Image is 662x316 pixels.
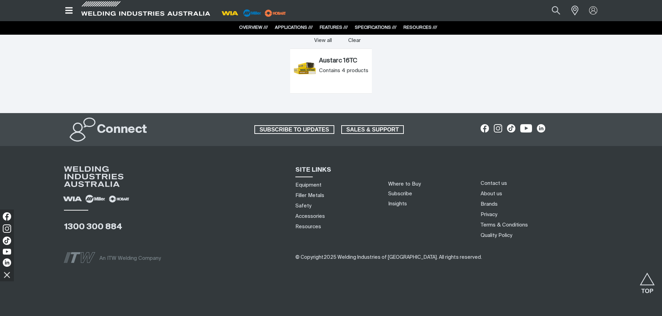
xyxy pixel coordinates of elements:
input: Product name or item number... [535,3,567,18]
span: ​​​​​​​​​​​​​​​​​​ ​​​​​​ [295,255,482,260]
a: Quality Policy [481,232,512,239]
a: Austarc 16TC [319,57,368,65]
span: SITE LINKS [295,167,331,173]
a: Resources [295,223,321,230]
nav: Sitemap [293,180,380,232]
img: Austarc 16TC [294,57,316,79]
img: YouTube [3,249,11,255]
a: miller [263,10,288,16]
span: SALES & SUPPORT [342,125,403,134]
h2: Connect [97,122,147,137]
a: SPECIFICATIONS /// [355,25,397,30]
img: miller [263,8,288,18]
a: 1300 300 884 [64,223,122,231]
img: Instagram [3,224,11,233]
article: Austarc 16TC (Austarc 16TC) [290,56,372,86]
a: Subscribe [388,191,412,196]
a: Insights [388,201,407,206]
span: © Copyright 2025 Welding Industries of [GEOGRAPHIC_DATA] . All rights reserved. [295,255,482,260]
a: About us [481,190,502,197]
a: SUBSCRIBE TO UPDATES [254,125,334,134]
button: Clear all last viewed products [347,36,362,45]
img: TikTok [3,237,11,245]
a: APPLICATIONS /// [275,25,313,30]
img: hide socials [1,269,13,281]
span: SUBSCRIBE TO UPDATES [255,125,334,134]
img: Facebook [3,212,11,221]
a: Where to Buy [388,181,421,187]
a: Equipment [295,181,321,189]
a: RESOURCES /// [403,25,437,30]
a: Accessories [295,213,325,220]
a: View all last viewed products [314,37,332,44]
a: Safety [295,202,311,210]
a: Contact us [481,180,507,187]
button: Scroll to top [639,273,655,288]
nav: Footer [478,178,611,241]
a: FEATURES /// [320,25,348,30]
button: Search products [544,3,568,18]
a: Terms & Conditions [481,221,528,229]
a: Brands [481,200,498,208]
a: OVERVIEW /// [239,25,268,30]
a: Filler Metals [295,192,324,199]
a: Privacy [481,211,497,218]
a: SALES & SUPPORT [341,125,404,134]
span: An ITW Welding Company [99,256,161,261]
div: Contains 4 products [319,67,368,74]
img: LinkedIn [3,258,11,267]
